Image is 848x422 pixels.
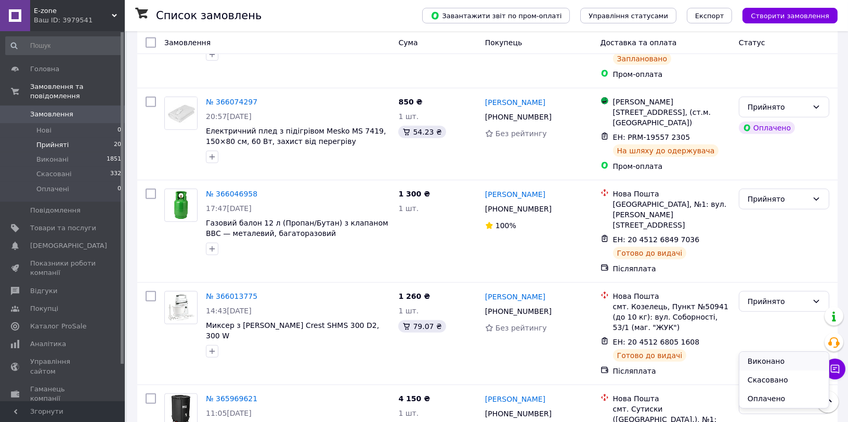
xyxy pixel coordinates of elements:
div: Ваш ID: 3979541 [34,16,125,25]
a: Створити замовлення [732,11,838,19]
a: [PERSON_NAME] [485,97,545,108]
span: Управління сайтом [30,357,96,376]
a: Електричний плед з підігрівом Mesko MS 7419, 150×80 см, 60 Вт, захист від перегріву [206,127,386,146]
li: Скасовано [739,371,829,389]
button: Завантажити звіт по пром-оплаті [422,8,570,23]
div: смт. Козелець, Пункт №50941 (до 10 кг): вул. Соборності, 53/1 (маг. "ЖУК") [613,301,730,333]
span: Виконані [36,155,69,164]
span: 1 260 ₴ [398,292,430,300]
span: ЕН: 20 4512 6805 1608 [613,338,700,346]
span: 4 150 ₴ [398,394,430,403]
img: Фото товару [170,189,191,221]
div: [PHONE_NUMBER] [483,304,554,319]
span: Каталог ProSale [30,322,86,331]
div: Готово до видачі [613,247,687,259]
div: Заплановано [613,52,672,65]
div: Прийнято [748,101,808,113]
span: E-zone [34,6,112,16]
span: Товари та послуги [30,223,96,233]
div: [STREET_ADDRESS], (ст.м. [GEOGRAPHIC_DATA]) [613,107,730,128]
span: Створити замовлення [751,12,829,20]
span: ЕН: PRM-19557 2305 [613,133,690,141]
span: Замовлення [30,110,73,119]
span: 1 300 ₴ [398,190,430,198]
span: 20:57[DATE] [206,112,252,121]
img: Фото товару [165,294,197,322]
div: [PHONE_NUMBER] [483,202,554,216]
div: 54.23 ₴ [398,126,446,138]
span: Cума [398,38,418,47]
div: Нова Пошта [613,393,730,404]
span: ЕН: 20 4512 6849 7036 [613,235,700,244]
div: Пром-оплата [613,161,730,172]
div: Прийнято [748,296,808,307]
span: 11:05[DATE] [206,409,252,417]
a: Газовий балон 12 л (Пропан/Бутан) з клапаном BBC — металевий, багаторазовий [206,219,388,238]
li: Оплачено [739,389,829,408]
span: 20 [114,140,121,150]
span: Замовлення [164,38,211,47]
a: № 366046958 [206,190,257,198]
div: Нова Пошта [613,189,730,199]
input: Пошук [5,36,122,55]
div: [PHONE_NUMBER] [483,110,554,124]
span: Скасовані [36,169,72,179]
a: № 366074297 [206,98,257,106]
span: Відгуки [30,286,57,296]
span: 14:43[DATE] [206,307,252,315]
span: Показники роботи компанії [30,259,96,278]
span: Головна [30,64,59,74]
div: [PHONE_NUMBER] [483,406,554,421]
div: Готово до видачі [613,349,687,362]
li: Виконано [739,352,829,371]
a: [PERSON_NAME] [485,189,545,200]
span: Без рейтингу [495,129,547,138]
a: [PERSON_NAME] [485,394,545,404]
div: Прийнято [748,193,808,205]
span: Оплачені [36,184,69,194]
div: [PERSON_NAME] [613,97,730,107]
div: Післяплата [613,366,730,376]
button: Експорт [687,8,733,23]
span: 0 [118,184,121,194]
span: Доставка та оплата [601,38,677,47]
div: Пром-оплата [613,69,730,80]
span: 1851 [107,155,121,164]
span: Гаманець компанії [30,385,96,403]
span: 17:47[DATE] [206,204,252,213]
h1: Список замовлень [156,9,262,22]
span: 332 [110,169,121,179]
span: 1 шт. [398,204,419,213]
span: Управління статусами [589,12,668,20]
div: 79.07 ₴ [398,320,446,333]
div: На шляху до одержувача [613,144,719,157]
span: 0 [118,126,121,135]
span: Покупець [485,38,522,47]
span: Покупці [30,304,58,313]
span: Експорт [695,12,724,20]
span: 1 шт. [398,409,419,417]
a: Фото товару [164,189,198,222]
span: Повідомлення [30,206,81,215]
button: Чат з покупцем [825,359,845,379]
span: Без рейтингу [495,324,547,332]
div: [GEOGRAPHIC_DATA], №1: вул. [PERSON_NAME][STREET_ADDRESS] [613,199,730,230]
div: Післяплата [613,263,730,274]
a: Фото товару [164,291,198,324]
a: [PERSON_NAME] [485,292,545,302]
span: Статус [739,38,765,47]
a: № 366013775 [206,292,257,300]
span: Миксер з [PERSON_NAME] Crest SHMS 300 D2, 300 W [206,321,379,340]
span: Нові [36,126,51,135]
span: 100% [495,221,516,230]
span: Замовлення та повідомлення [30,82,125,101]
span: Аналітика [30,339,66,349]
a: № 365969621 [206,394,257,403]
span: 1 шт. [398,307,419,315]
span: Завантажити звіт по пром-оплаті [430,11,562,20]
span: 1 шт. [398,112,419,121]
img: Фото товару [165,97,197,129]
button: Управління статусами [580,8,676,23]
span: Прийняті [36,140,69,150]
